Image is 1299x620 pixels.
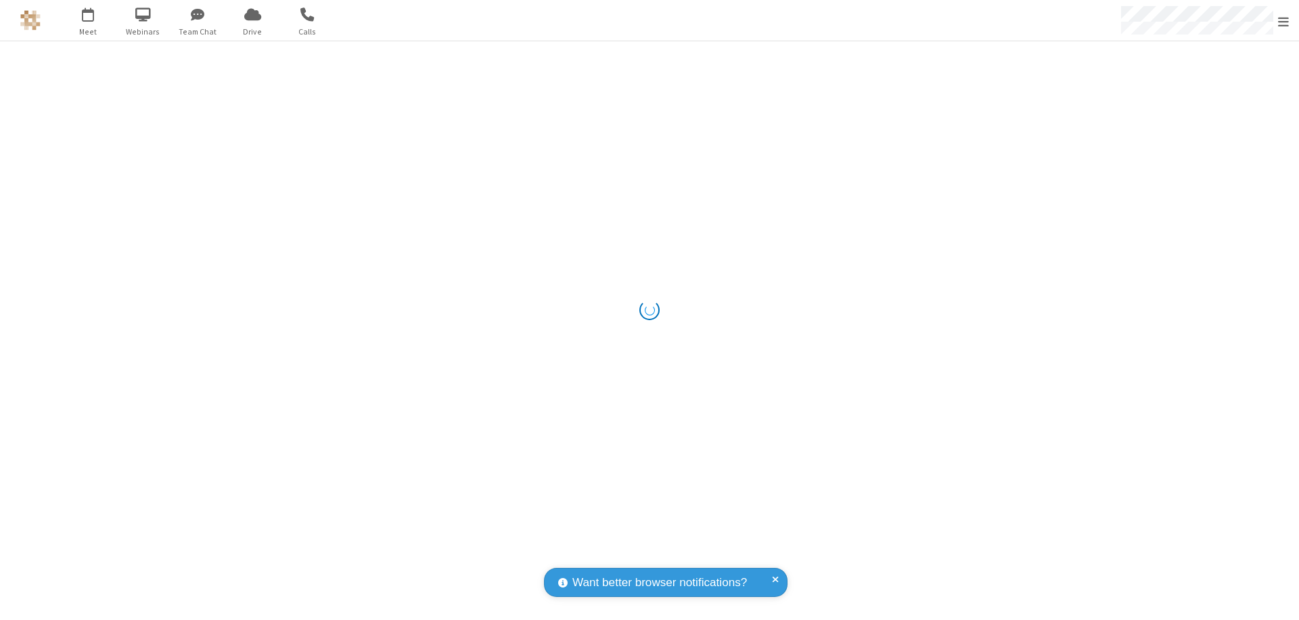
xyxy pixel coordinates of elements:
[173,26,223,38] span: Team Chat
[63,26,114,38] span: Meet
[572,574,747,592] span: Want better browser notifications?
[20,10,41,30] img: QA Selenium DO NOT DELETE OR CHANGE
[227,26,278,38] span: Drive
[118,26,168,38] span: Webinars
[282,26,333,38] span: Calls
